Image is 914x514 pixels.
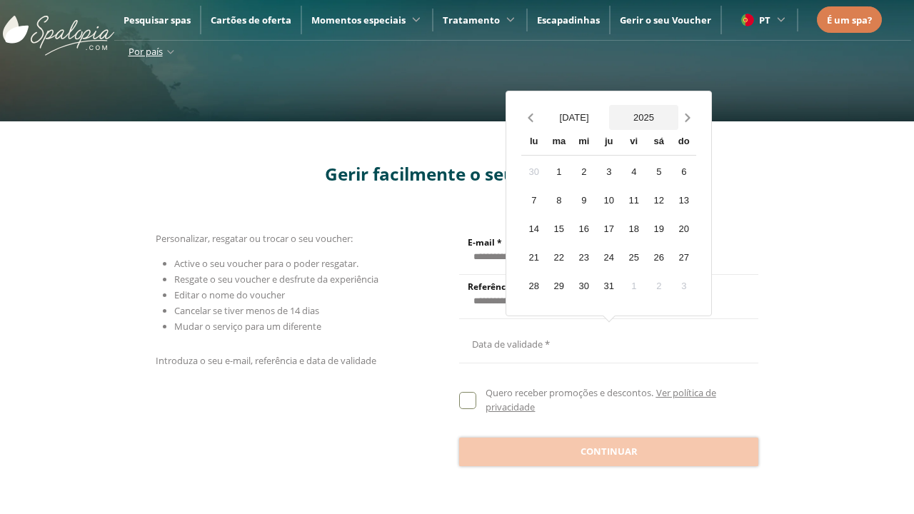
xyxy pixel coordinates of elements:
[174,257,358,270] span: Active o seu voucher para o poder resgatar.
[174,320,321,333] span: Mudar o serviço para um diferente
[156,354,376,367] span: Introduza o seu e-mail, referência e data de validade
[486,386,653,399] span: Quero receber promoções e descontos.
[124,14,191,26] a: Pesquisar spas
[486,386,715,413] a: Ver política de privacidade
[827,12,872,28] a: É um spa?
[459,438,758,466] button: Continuar
[174,288,285,301] span: Editar o nome do voucher
[827,14,872,26] span: É um spa?
[3,1,114,56] img: ImgLogoSpalopia.BvClDcEz.svg
[325,162,590,186] span: Gerir facilmente o seu voucher
[581,445,638,459] span: Continuar
[156,232,353,245] span: Personalizar, resgatar ou trocar o seu voucher:
[174,273,378,286] span: Resgate o seu voucher e desfrute da experiência
[211,14,291,26] a: Cartões de oferta
[129,45,163,58] span: Por país
[620,14,711,26] a: Gerir o seu Voucher
[537,14,600,26] a: Escapadinhas
[174,304,319,317] span: Cancelar se tiver menos de 14 dias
